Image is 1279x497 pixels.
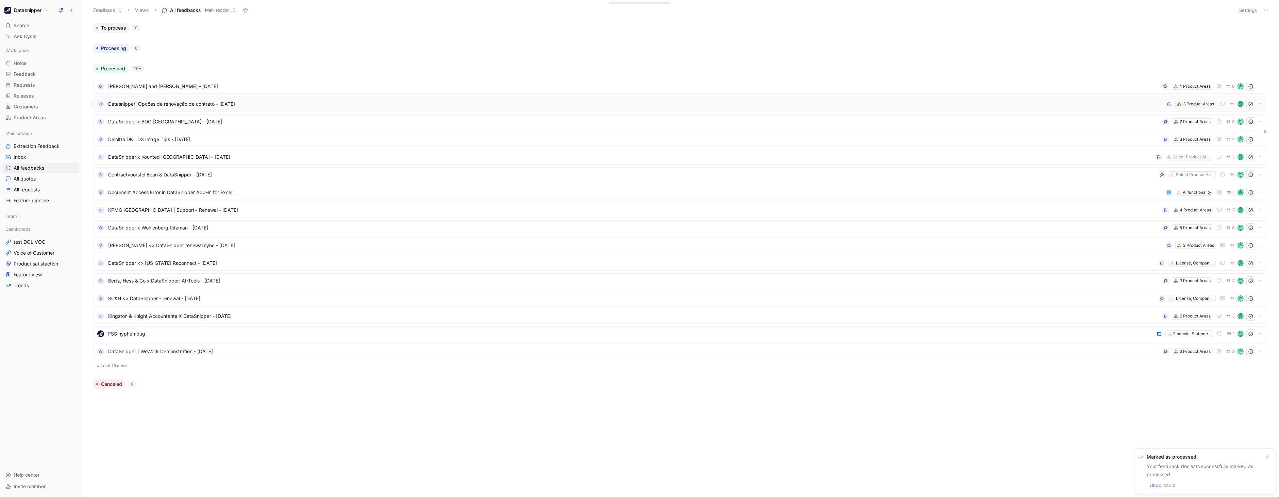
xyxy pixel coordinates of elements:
img: avatar [1238,278,1243,283]
img: avatar [1238,208,1243,212]
a: Product satisfaction [3,259,79,269]
a: Inbox [3,152,79,162]
span: SC&H <> DataSnipper - renewal - [DATE] [108,294,1156,303]
span: 7 [1232,208,1235,212]
div: Processed16+Load 15 more [90,64,1270,374]
div: D [97,136,104,143]
div: K [97,154,104,160]
span: Requests [14,82,35,88]
span: 8 [1232,226,1235,230]
span: Bertz, Hess & Co x DataSnipper: AI-Tools - [DATE] [108,277,1160,285]
button: Processed [93,64,129,73]
span: Trends [14,282,29,289]
span: Contractvoorstel Boon & DataSnipper - [DATE] [108,171,1156,179]
span: [PERSON_NAME] and [PERSON_NAME] - [DATE] [108,82,1159,90]
div: 4 Product Areas [1179,83,1211,90]
div: Team 1 [3,211,79,223]
a: SSC&H <> DataSnipper - renewal - [DATE]License, Company & User Managementavatar [94,291,1267,306]
img: avatar [1238,331,1243,336]
span: All quotes [14,175,36,182]
button: UndoCtrlZ [1147,481,1179,490]
span: Processed [101,65,125,72]
span: DataSnipper <> [US_STATE] Reconnect - [DATE] [108,259,1156,267]
div: B [97,171,104,178]
img: Datasnipper [4,7,11,14]
img: avatar [1238,243,1243,248]
span: Main section [205,7,230,14]
span: Feature view [14,271,42,278]
a: WDataSnipper x Wohlenberg Ritzman - [DATE]5 Product Areas8avatar [94,220,1267,235]
div: B [97,277,104,284]
img: avatar [1238,84,1243,89]
h1: Datasnipper [14,7,41,13]
a: CDatasnipper: Opcões de renovação de contrato - [DATE]3 Product Areasavatar [94,97,1267,112]
a: SDataSnipper <> [US_STATE] Reconnect - [DATE]License, Company & User Managementavatar [94,256,1267,271]
div: V [97,242,104,249]
a: BContractvoorstel Boon & DataSnipper - [DATE]Select Product Areasavatar [94,167,1267,182]
a: KDataSnipper x Kounted [GEOGRAPHIC_DATA] - [DATE]Select Product Areas3avatar [94,150,1267,165]
a: Customers [3,102,79,112]
div: 0 [132,24,140,31]
div: Financial Statement Suite [1173,330,1211,337]
span: Customers [14,103,38,110]
a: Feature pipeline [3,195,79,206]
div: 2 Product Areas [1180,118,1211,125]
img: avatar [1238,225,1243,230]
span: Product Areas [14,114,46,121]
a: O[PERSON_NAME] and [PERSON_NAME] - [DATE]4 Product Areas6avatar [94,79,1267,94]
div: Z [1172,482,1176,489]
span: 3 [1232,314,1235,318]
span: Voice of Customer [14,250,54,256]
span: Undo [1149,481,1161,490]
img: avatar [1238,314,1243,319]
div: B [97,189,104,196]
div: AI functionality [1183,189,1211,196]
button: Settings [1236,5,1260,15]
div: Main sectionExtraction FeedbackInboxAll feedbacksAll quotesAll requestsFeature pipeline [3,128,79,206]
div: 4 Product Areas [1180,207,1211,213]
a: Product Areas [3,113,79,123]
a: All requests [3,185,79,195]
div: 3 Product Areas [1180,348,1211,355]
span: DataSnipper x Kounted [GEOGRAPHIC_DATA] - [DATE] [108,153,1152,161]
button: 1 [1225,189,1236,196]
div: J [1238,190,1243,195]
a: logoFSS hyphen bugFinancial Statement Suite1avatar [94,326,1267,341]
a: KKingston & Knight Accountants X DataSnipper - [DATE]6 Product Areas3avatar [94,309,1267,324]
a: BDocument Access Error in DataSnipper Add-in for ExcelAI functionality1J [94,185,1267,200]
div: Help center [3,470,79,480]
button: Feedback [90,5,125,15]
span: DataSnipper x Wohlenberg Ritzman - [DATE] [108,224,1160,232]
img: avatar [1238,137,1243,142]
div: K [97,313,104,320]
span: Ask Cycle [14,32,36,40]
div: Select Product Areas [1173,154,1211,160]
div: 0 [128,381,136,388]
div: K [97,207,104,213]
button: 3 [1225,312,1236,320]
div: S [97,260,104,267]
span: Invite member [14,483,46,489]
span: Releases [14,92,34,99]
div: Dashboardstest DOL VOCVoice of CustomerProduct satisfactionFeature viewTrends [3,224,79,291]
div: W [97,348,104,355]
img: avatar [1238,296,1243,301]
button: 3 [1225,348,1236,355]
a: KKPMG [GEOGRAPHIC_DATA] | Support+ Renewal - [DATE]4 Product Areas7avatar [94,203,1267,218]
img: avatar [1238,261,1243,265]
a: DDeloitte DK | DS Image Tips - [DATE]3 Product Areas4avatar [94,132,1267,147]
span: 6 [1232,84,1235,88]
button: 6 [1225,83,1236,90]
button: 7 [1225,206,1236,214]
button: 8 [1225,224,1236,232]
div: Main section [3,128,79,138]
span: Feature pipeline [14,197,49,204]
span: [PERSON_NAME] <> DataSnipper renewal sync - [DATE] [108,241,1163,250]
span: FSS hyphen bug [108,330,1153,338]
div: 0 [132,45,140,52]
span: 4 [1232,279,1235,283]
a: Feedback [3,69,79,79]
a: Requests [3,80,79,90]
button: 3 [1225,153,1236,161]
div: License, Company & User Management [1176,295,1214,302]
